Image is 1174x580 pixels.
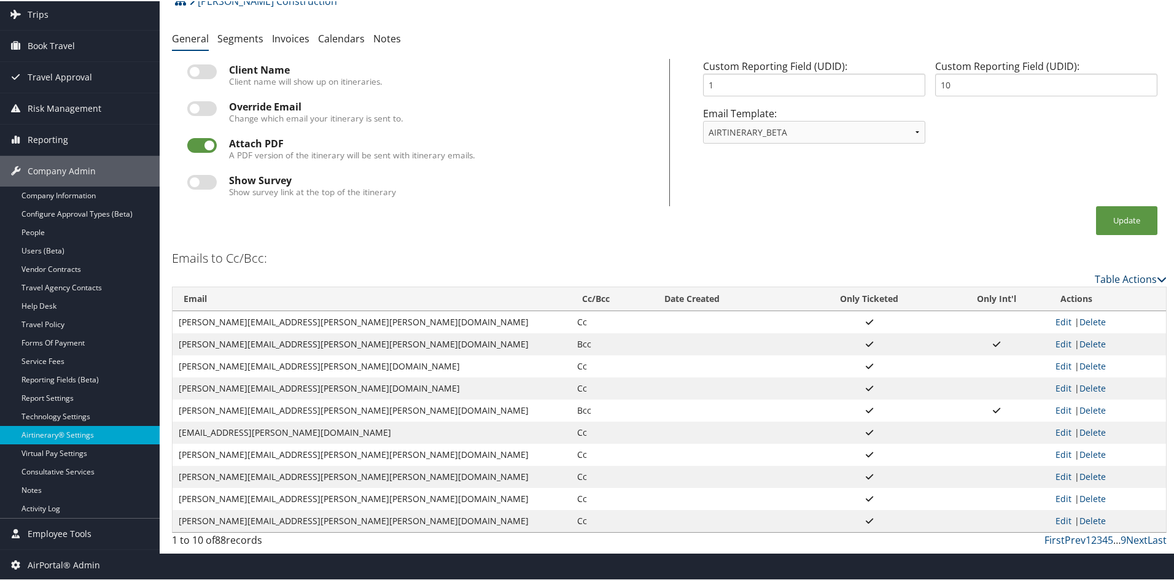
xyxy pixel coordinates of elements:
a: 4 [1102,532,1108,546]
a: Table Actions [1095,271,1167,285]
a: Edit [1055,425,1071,437]
label: Show survey link at the top of the itinerary [229,185,396,197]
a: Delete [1079,403,1106,415]
a: Edit [1055,447,1071,459]
td: | [1049,443,1166,465]
span: AirPortal® Admin [28,549,100,579]
td: Cc [571,354,653,376]
td: Cc [571,509,653,531]
th: Actions [1049,286,1166,310]
td: [PERSON_NAME][EMAIL_ADDRESS][PERSON_NAME][PERSON_NAME][DOMAIN_NAME] [173,443,571,465]
a: Edit [1055,359,1071,371]
a: Segments [217,31,263,44]
th: Cc/Bcc: activate to sort column ascending [571,286,653,310]
td: Cc [571,465,653,487]
a: Delete [1079,470,1106,481]
td: Cc [571,376,653,398]
a: Delete [1079,447,1106,459]
a: Notes [373,31,401,44]
a: Edit [1055,470,1071,481]
td: [PERSON_NAME][EMAIL_ADDRESS][PERSON_NAME][PERSON_NAME][DOMAIN_NAME] [173,332,571,354]
td: [PERSON_NAME][EMAIL_ADDRESS][PERSON_NAME][PERSON_NAME][DOMAIN_NAME] [173,509,571,531]
td: [PERSON_NAME][EMAIL_ADDRESS][PERSON_NAME][PERSON_NAME][DOMAIN_NAME] [173,487,571,509]
td: [PERSON_NAME][EMAIL_ADDRESS][PERSON_NAME][PERSON_NAME][DOMAIN_NAME] [173,310,571,332]
td: Cc [571,443,653,465]
a: 1 [1086,532,1091,546]
button: Update [1096,205,1157,234]
a: Last [1148,532,1167,546]
td: Bcc [571,398,653,420]
div: Custom Reporting Field (UDID): [930,58,1162,105]
td: | [1049,376,1166,398]
a: Delete [1079,337,1106,349]
span: Travel Approval [28,61,92,91]
a: Next [1126,532,1148,546]
td: | [1049,509,1166,531]
div: Custom Reporting Field (UDID): [698,58,930,105]
span: Risk Management [28,92,101,123]
td: | [1049,420,1166,443]
a: 3 [1097,532,1102,546]
span: Employee Tools [28,517,91,548]
td: [EMAIL_ADDRESS][PERSON_NAME][DOMAIN_NAME] [173,420,571,443]
td: [PERSON_NAME][EMAIL_ADDRESS][PERSON_NAME][PERSON_NAME][DOMAIN_NAME] [173,465,571,487]
td: [PERSON_NAME][EMAIL_ADDRESS][PERSON_NAME][DOMAIN_NAME] [173,376,571,398]
th: Only Ticketed: activate to sort column ascending [796,286,944,310]
div: Override Email [229,100,654,111]
td: | [1049,465,1166,487]
td: [PERSON_NAME][EMAIL_ADDRESS][PERSON_NAME][PERSON_NAME][DOMAIN_NAME] [173,398,571,420]
span: 88 [215,532,226,546]
a: 2 [1091,532,1097,546]
span: Reporting [28,123,68,154]
a: Delete [1079,425,1106,437]
span: … [1113,532,1121,546]
td: | [1049,354,1166,376]
td: | [1049,332,1166,354]
a: Prev [1065,532,1086,546]
label: A PDF version of the itinerary will be sent with itinerary emails. [229,148,475,160]
a: Edit [1055,337,1071,349]
th: Date Created: activate to sort column ascending [653,286,796,310]
a: Edit [1055,381,1071,393]
td: Cc [571,487,653,509]
div: Client Name [229,63,654,74]
a: Delete [1079,492,1106,503]
a: Delete [1079,514,1106,525]
a: First [1044,532,1065,546]
a: Edit [1055,315,1071,327]
a: Invoices [272,31,309,44]
h3: Emails to Cc/Bcc: [172,249,267,266]
a: Delete [1079,359,1106,371]
label: Client name will show up on itineraries. [229,74,383,87]
a: 5 [1108,532,1113,546]
td: Bcc [571,332,653,354]
div: Attach PDF [229,137,654,148]
td: [PERSON_NAME][EMAIL_ADDRESS][PERSON_NAME][DOMAIN_NAME] [173,354,571,376]
td: | [1049,487,1166,509]
span: Company Admin [28,155,96,185]
th: Email: activate to sort column ascending [173,286,571,310]
td: | [1049,398,1166,420]
span: Book Travel [28,29,75,60]
a: Calendars [318,31,365,44]
a: Edit [1055,492,1071,503]
div: 1 to 10 of records [172,532,413,552]
div: Email Template: [698,105,930,152]
td: Cc [571,420,653,443]
a: Edit [1055,514,1071,525]
a: 9 [1121,532,1126,546]
a: Delete [1079,315,1106,327]
div: Show Survey [229,174,654,185]
a: General [172,31,209,44]
a: Delete [1079,381,1106,393]
td: Cc [571,310,653,332]
label: Change which email your itinerary is sent to. [229,111,403,123]
a: Edit [1055,403,1071,415]
td: | [1049,310,1166,332]
th: Only Int'l: activate to sort column ascending [943,286,1049,310]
